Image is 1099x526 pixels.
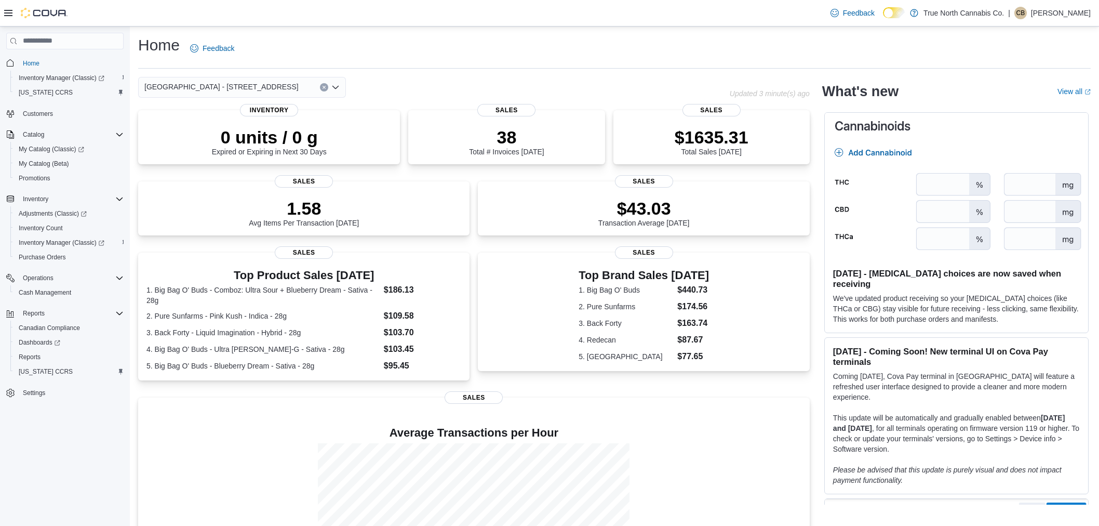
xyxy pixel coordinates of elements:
h2: What's new [822,83,899,100]
span: Dashboards [19,338,60,347]
p: | [1008,7,1010,19]
a: Inventory Count [15,222,67,234]
p: Updated 3 minute(s) ago [730,89,810,98]
span: Sales [477,104,535,116]
input: Dark Mode [883,7,905,18]
span: Canadian Compliance [19,324,80,332]
span: Sales [615,175,673,188]
span: Purchase Orders [15,251,124,264]
button: Reports [19,307,49,320]
button: Operations [2,271,128,285]
dd: $95.45 [384,360,462,372]
button: [US_STATE] CCRS [10,85,128,100]
dt: 2. Pure Sunfarms - Pink Kush - Indica - 28g [146,311,380,321]
span: Customers [19,107,124,120]
h3: Top Product Sales [DATE] [146,269,461,282]
a: Promotions [15,172,55,185]
span: Reports [19,353,41,361]
h1: Home [138,35,180,56]
span: Dashboards [15,336,124,349]
span: My Catalog (Beta) [15,157,124,170]
span: Customers [23,110,53,118]
dt: 3. Back Forty [579,318,673,328]
span: Inventory Manager (Classic) [19,74,104,82]
p: This update will be automatically and gradually enabled between , for all terminals operating on ... [833,413,1080,454]
span: Purchase Orders [19,253,66,261]
a: Feedback [186,38,238,59]
a: My Catalog (Classic) [15,143,88,155]
span: Settings [19,386,124,399]
button: Catalog [19,128,48,141]
div: Total Sales [DATE] [675,127,748,156]
button: Settings [2,385,128,400]
dt: 4. Redecan [579,335,673,345]
button: Cash Management [10,285,128,300]
dd: $87.67 [677,334,709,346]
button: [US_STATE] CCRS [10,364,128,379]
span: Inventory [240,104,298,116]
span: Reports [19,307,124,320]
button: Reports [10,350,128,364]
strong: [DATE] and [DATE] [833,414,1065,432]
button: Clear input [320,83,328,91]
a: Home [19,57,44,70]
dd: $174.56 [677,300,709,313]
span: [US_STATE] CCRS [19,367,73,376]
dt: 4. Big Bag O' Buds - Ultra [PERSON_NAME]-G - Sativa - 28g [146,344,380,354]
div: Avg Items Per Transaction [DATE] [249,198,359,227]
span: My Catalog (Classic) [15,143,124,155]
dd: $163.74 [677,317,709,330]
dd: $77.65 [677,350,709,363]
span: Sales [275,246,333,259]
em: Please be advised that this update is purely visual and does not impact payment functionality. [833,466,1062,484]
a: Feedback [826,3,879,23]
button: Canadian Compliance [10,321,128,335]
a: My Catalog (Classic) [10,142,128,156]
dt: 5. Big Bag O' Buds - Blueberry Dream - Sativa - 28g [146,361,380,371]
div: Total # Invoices [DATE] [469,127,544,156]
span: My Catalog (Classic) [19,145,84,153]
dd: $103.45 [384,343,462,356]
span: Cash Management [15,286,124,299]
span: Home [23,59,39,68]
a: My Catalog (Beta) [15,157,73,170]
span: Adjustments (Classic) [15,207,124,220]
a: Dashboards [10,335,128,350]
a: [US_STATE] CCRS [15,86,77,99]
span: Catalog [23,130,44,139]
p: Coming [DATE], Cova Pay terminal in [GEOGRAPHIC_DATA] will feature a refreshed user interface des... [833,371,1080,402]
span: Catalog [19,128,124,141]
a: Reports [15,351,45,363]
button: Home [2,56,128,71]
button: Inventory [2,192,128,206]
a: Dashboards [15,336,64,349]
a: View allExternal link [1057,87,1091,96]
button: Operations [19,272,58,284]
a: Purchase Orders [15,251,70,264]
a: Settings [19,387,49,399]
span: CB [1016,7,1025,19]
span: Sales [682,104,741,116]
h4: Average Transactions per Hour [146,427,801,439]
span: Reports [15,351,124,363]
span: Operations [19,272,124,284]
span: My Catalog (Beta) [19,160,69,168]
span: Home [19,57,124,70]
p: We've updated product receiving so your [MEDICAL_DATA] choices (like THCa or CBG) stay visible fo... [833,293,1080,324]
a: Inventory Manager (Classic) [10,71,128,85]
button: Open list of options [331,83,340,91]
dt: 1. Big Bag O' Buds - Comboz: Ultra Sour + Blueberry Dream - Sativa - 28g [146,285,380,306]
span: Sales [615,246,673,259]
span: Washington CCRS [15,86,124,99]
p: $1635.31 [675,127,748,148]
button: Reports [2,306,128,321]
p: True North Cannabis Co. [923,7,1004,19]
a: Inventory Manager (Classic) [15,72,109,84]
span: Inventory Count [15,222,124,234]
svg: External link [1084,89,1091,95]
span: Sales [445,391,503,404]
button: Purchase Orders [10,250,128,265]
span: Inventory Count [19,224,63,232]
h3: [DATE] - [MEDICAL_DATA] choices are now saved when receiving [833,268,1080,289]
